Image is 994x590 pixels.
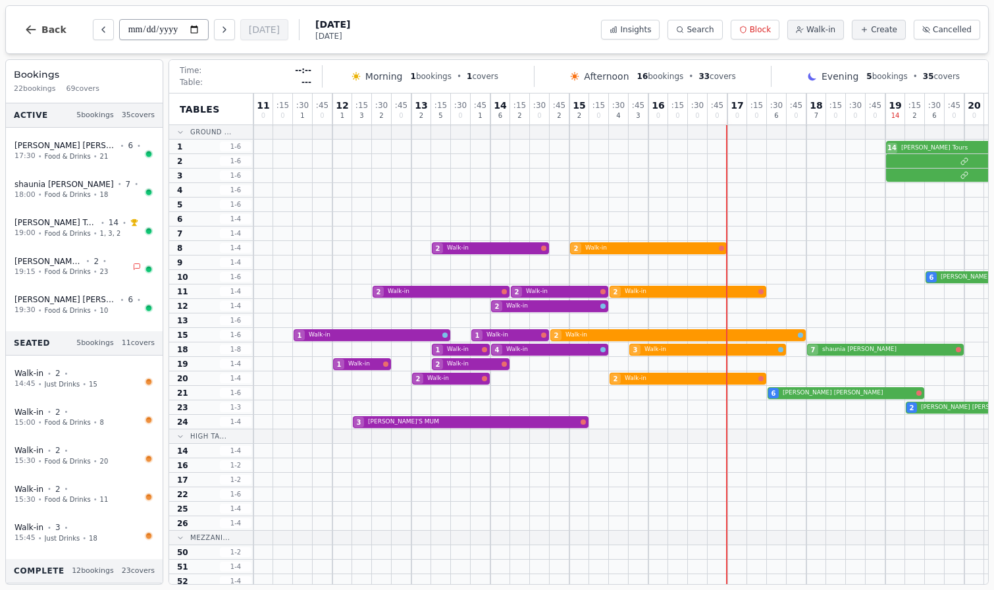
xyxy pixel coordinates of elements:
span: • [93,228,97,238]
span: 2 [614,287,618,297]
span: : 15 [750,101,763,109]
span: 2 [419,113,423,119]
span: : 30 [928,101,941,109]
span: 1 [337,360,342,369]
span: Walk-in [388,287,499,296]
span: • [38,267,42,277]
span: 1 - 4 [220,301,251,311]
span: Morning [365,70,403,83]
span: Walk-in [806,24,835,35]
span: • [82,379,86,389]
span: 15:30 [14,456,36,467]
button: [PERSON_NAME] [PERSON_NAME]•2•19:15•Food & Drinks•23 [6,249,163,285]
span: 2 [436,360,440,369]
span: bookings [411,71,452,82]
span: 2 [55,407,61,417]
span: 22 bookings [14,84,56,95]
span: : 15 [592,101,605,109]
span: : 30 [454,101,467,109]
span: 0 [873,113,877,119]
span: Walk-in [625,287,756,296]
button: Walk-in •2•14:45•Just Drinks•15 [6,361,163,397]
button: Insights [601,20,660,40]
span: • [38,306,42,315]
span: : 45 [869,101,881,109]
span: 20 [177,373,188,384]
span: : 45 [395,101,407,109]
span: 4 [177,185,182,196]
span: • [47,369,51,379]
span: 1 - 6 [220,156,251,166]
span: 1, 3, 2 [100,228,121,238]
span: 14 [109,217,118,228]
span: 5 [177,200,182,210]
span: 2 [614,374,618,384]
span: 12 [177,301,188,311]
span: : 15 [276,101,289,109]
span: • [118,179,122,189]
span: : 15 [671,101,684,109]
span: Food & Drinks [45,417,91,427]
span: • [93,267,97,277]
span: covers [923,71,960,82]
span: [PERSON_NAME] [PERSON_NAME] [14,140,117,151]
span: Food & Drinks [45,456,91,466]
span: 13 [415,101,427,110]
span: --:-- [295,65,311,76]
span: 11 [177,286,188,297]
span: 4 [616,113,620,119]
span: 8 [100,417,104,427]
span: Block [750,24,771,35]
span: Cancelled [933,24,972,35]
span: 2 [912,113,916,119]
span: 18 [100,190,109,200]
span: 14:45 [14,379,36,390]
span: • [38,151,42,161]
span: 1 - 6 [220,388,251,398]
span: Food & Drinks [45,190,91,200]
span: : 30 [849,101,862,109]
span: 19:00 [14,228,36,239]
button: Search [667,20,722,40]
span: • [457,71,461,82]
span: • [93,495,97,504]
span: 1 [411,72,416,81]
span: 21 [100,151,109,161]
span: 15:00 [14,417,36,429]
span: : 15 [908,101,921,109]
span: 17:30 [14,151,36,162]
span: 1 - 6 [220,330,251,340]
span: Back [41,25,66,34]
span: Walk-in [14,484,43,495]
span: 3 [633,345,638,355]
span: 2 [515,287,519,297]
span: 10 [177,272,188,282]
span: 0 [656,113,660,119]
span: 1 [298,331,302,340]
span: 1 - 4 [220,257,251,267]
span: Walk-in [447,345,479,354]
span: : 30 [612,101,625,109]
span: Food & Drinks [45,495,91,504]
span: • [101,218,105,228]
button: Cancelled [914,20,980,40]
span: Seated [14,338,50,348]
button: [PERSON_NAME] Tours•14•19:00•Food & Drinks•1, 3, 2 [6,210,163,246]
span: • [65,484,68,494]
span: : 30 [375,101,388,109]
span: covers [698,71,735,82]
span: • [65,369,68,379]
span: 7 [814,113,818,119]
span: Afternoon [584,70,629,83]
span: Search [687,24,714,35]
span: • [38,456,42,466]
span: • [38,379,42,389]
span: 14 [891,113,900,119]
span: 1 - 6 [220,315,251,325]
span: • [913,71,918,82]
span: • [82,533,86,543]
span: Walk-in [309,331,440,340]
span: bookings [866,71,907,82]
span: • [93,151,97,161]
span: 2 [55,445,61,456]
